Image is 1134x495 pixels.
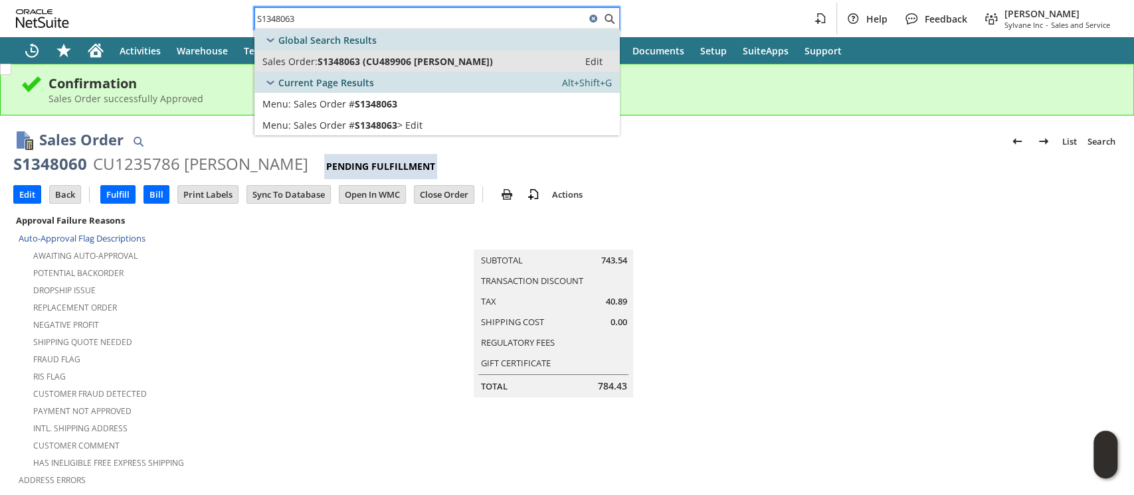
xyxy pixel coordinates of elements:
iframe: Click here to launch Oracle Guided Learning Help Panel [1093,431,1117,478]
input: Edit [14,186,41,203]
input: Sync To Database [247,186,330,203]
img: Previous [1009,133,1025,149]
a: Payment not approved [33,405,132,417]
span: SuiteApps [743,44,789,57]
span: Support [804,44,842,57]
img: Quick Find [130,133,146,149]
a: Subtotal [480,254,522,266]
div: CU1235786 [PERSON_NAME] [93,153,308,175]
span: Alt+Shift+G [562,76,612,89]
span: > Edit [397,119,423,131]
a: Regulatory Fees [480,336,554,348]
input: Print Labels [178,186,238,203]
svg: Shortcuts [56,42,72,58]
a: Search [1082,131,1121,152]
span: Sales Order: [262,55,318,68]
a: Sales Order #S1348063 [254,93,620,114]
a: Actions [547,188,588,200]
span: Warehouse [177,44,228,57]
a: Has Ineligible Free Express Shipping [33,457,184,468]
a: List [1057,131,1082,152]
span: - [1046,20,1048,30]
a: Fraud Flag [33,354,80,365]
img: Next [1036,133,1052,149]
a: RIS flag [33,371,66,382]
div: Pending Fulfillment [324,154,437,179]
h1: Sales Order [39,129,124,151]
a: Transaction Discount [480,275,583,287]
a: Edit: [571,53,617,69]
span: 0.00 [610,316,626,328]
span: Oracle Guided Learning Widget. To move around, please hold and drag [1093,455,1117,479]
a: Documents [624,37,692,64]
span: [PERSON_NAME] [1004,7,1110,20]
caption: Summary [474,228,633,249]
svg: logo [16,9,69,28]
a: Total [480,380,507,392]
a: Potential Backorder [33,267,124,279]
span: S1348063 (CU489906 [PERSON_NAME]) [318,55,493,68]
a: Warehouse [169,37,236,64]
a: Intl. Shipping Address [33,423,128,434]
span: Documents [632,44,684,57]
span: Sales and Service [1051,20,1110,30]
span: S1348063 [355,98,397,110]
a: Customer Fraud Detected [33,388,147,399]
a: Tax [480,295,496,307]
a: Awaiting Auto-Approval [33,250,138,261]
div: Approval Failure Reasons [13,212,377,229]
a: Dropship Issue [33,285,96,296]
a: Gift Certificate [480,357,550,369]
a: SuiteApps [735,37,797,64]
svg: Home [88,42,104,58]
span: 784.43 [597,380,626,393]
img: add-record.svg [525,186,541,202]
a: Tech [236,37,273,64]
svg: Recent Records [24,42,40,58]
a: Shipping Quote Needed [33,336,132,348]
a: Address Errors [19,474,86,486]
svg: Search [601,11,617,27]
input: Open In WMC [339,186,405,203]
img: print.svg [499,186,515,202]
a: Home [80,37,112,64]
a: Shipping Cost [480,316,543,328]
div: S1348060 [13,153,87,175]
span: S1348063 [355,119,397,131]
input: Search [255,11,585,27]
a: Sales Order:S1348063 (CU489906 [PERSON_NAME])Edit: [254,50,620,72]
a: Support [797,37,850,64]
span: Sylvane Inc [1004,20,1043,30]
span: 743.54 [601,254,626,267]
a: Recent Records [16,37,48,64]
span: Menu: [262,119,291,131]
span: Feedback [925,13,967,25]
a: Negative Profit [33,319,99,330]
span: Menu: [262,98,291,110]
span: Sales Order # [294,98,355,110]
a: Activities [112,37,169,64]
input: Close Order [415,186,474,203]
span: Global Search Results [278,34,377,46]
input: Fulfill [101,186,135,203]
div: Shortcuts [48,37,80,64]
a: Customer Comment [33,440,120,451]
span: Tech [244,44,265,57]
span: Activities [120,44,161,57]
span: Help [866,13,888,25]
div: Confirmation [48,74,1113,92]
input: Bill [144,186,169,203]
input: Back [50,186,80,203]
a: Replacement Order [33,302,117,313]
a: Setup [692,37,735,64]
span: 40.89 [605,295,626,308]
a: Edit [254,114,620,135]
span: Current Page Results [278,76,374,89]
span: Setup [700,44,727,57]
a: Auto-Approval Flag Descriptions [19,232,145,244]
span: Sales Order # [294,119,355,131]
div: Sales Order successfully Approved [48,92,1113,105]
